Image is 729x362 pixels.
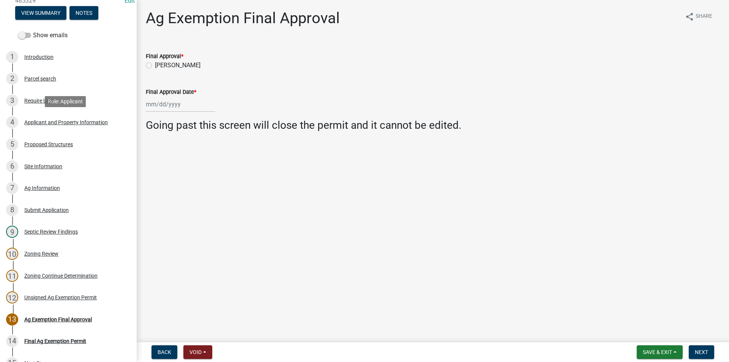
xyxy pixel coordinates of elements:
span: Save & Exit [643,349,672,355]
div: 14 [6,335,18,347]
div: 9 [6,226,18,238]
div: 8 [6,204,18,216]
div: Zoning Review [24,251,58,256]
h1: Ag Exemption Final Approval [146,9,340,27]
button: Void [183,345,212,359]
h3: Going past this screen will close the permit and it cannot be edited. [146,119,720,132]
div: Ag Exemption Final Approval [24,317,92,322]
input: mm/dd/yyyy [146,96,215,112]
div: Role: Applicant [45,96,86,107]
div: Ag Information [24,185,60,191]
span: Share [696,12,712,21]
wm-modal-confirm: Notes [69,10,98,16]
div: 11 [6,270,18,282]
span: Void [189,349,202,355]
div: Require User [24,98,54,103]
button: shareShare [679,9,718,24]
label: Final Approval Date [146,90,196,95]
div: 6 [6,160,18,172]
wm-modal-confirm: Summary [15,10,66,16]
div: Proposed Structures [24,142,73,147]
div: Septic Review Findings [24,229,78,234]
label: Final Approval [146,54,183,59]
div: 1 [6,51,18,63]
button: Save & Exit [637,345,683,359]
div: 5 [6,138,18,150]
div: 3 [6,95,18,107]
button: Back [151,345,177,359]
label: [PERSON_NAME] [155,61,200,70]
button: View Summary [15,6,66,20]
button: Next [689,345,714,359]
span: Back [158,349,171,355]
i: share [685,12,694,21]
div: Final Ag Exemption Permit [24,338,86,344]
div: 12 [6,291,18,304]
div: Submit Application [24,207,69,213]
span: Next [695,349,708,355]
div: Zoning Continue Determination [24,273,98,278]
button: Notes [69,6,98,20]
div: 7 [6,182,18,194]
div: Applicant and Property Information [24,120,108,125]
div: 13 [6,313,18,326]
div: Unsigned Ag Exemption Permit [24,295,97,300]
div: Parcel search [24,76,56,81]
label: Show emails [18,31,68,40]
div: 10 [6,248,18,260]
div: Site Information [24,164,62,169]
div: 4 [6,116,18,128]
div: 2 [6,73,18,85]
div: Introduction [24,54,54,60]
